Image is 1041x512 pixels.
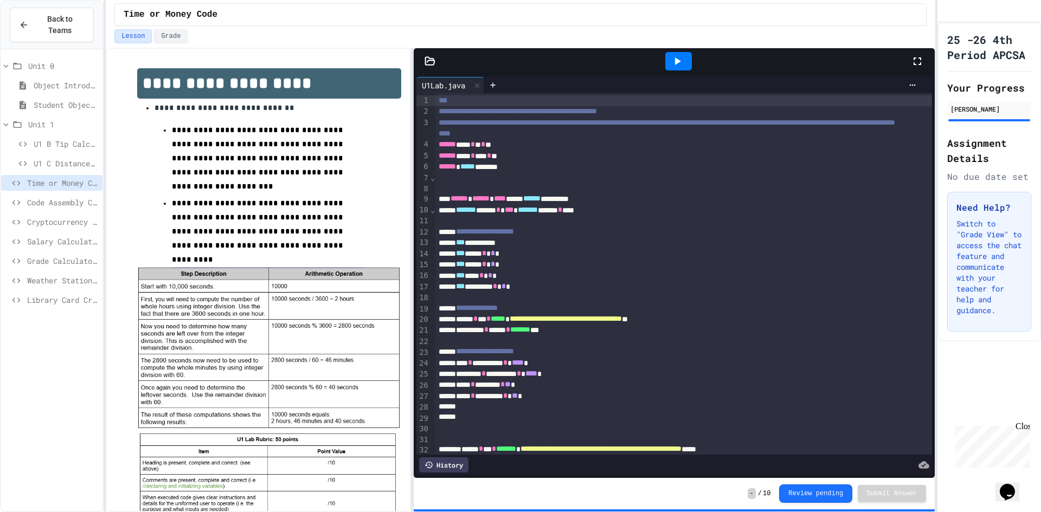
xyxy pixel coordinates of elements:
span: - [748,488,756,499]
div: 3 [416,118,430,140]
div: 11 [416,216,430,226]
div: 17 [416,282,430,293]
div: No due date set [947,170,1031,183]
button: Back to Teams [10,8,94,42]
span: Fold line [430,205,435,214]
span: Library Card Creator [27,294,98,306]
iframe: chat widget [995,469,1030,501]
h3: Need Help? [956,201,1022,214]
div: 13 [416,237,430,248]
span: Time or Money Code [124,8,217,21]
button: Grade [154,29,188,43]
div: 26 [416,380,430,391]
div: 15 [416,260,430,270]
span: Weather Station Debugger [27,275,98,286]
span: Submit Answer [866,489,917,498]
div: 30 [416,424,430,435]
h2: Your Progress [947,80,1031,95]
div: 18 [416,293,430,303]
span: Grade Calculator Pro [27,255,98,267]
button: Submit Answer [858,485,926,502]
h2: Assignment Details [947,135,1031,166]
span: Time or Money Code [27,177,98,189]
span: U1 C Distance Calculator [34,158,98,169]
div: 21 [416,325,430,336]
div: 6 [416,161,430,172]
span: Code Assembly Challenge [27,197,98,208]
div: 16 [416,270,430,281]
div: 31 [416,435,430,445]
div: 5 [416,151,430,161]
span: Cryptocurrency Portfolio Debugger [27,216,98,228]
span: 10 [763,489,770,498]
button: Review pending [779,484,852,503]
iframe: chat widget [951,422,1030,468]
div: 32 [416,445,430,456]
div: 28 [416,402,430,413]
div: 9 [416,194,430,205]
div: History [419,457,468,472]
button: Lesson [114,29,152,43]
div: 24 [416,358,430,369]
span: U1 B Tip Calculator [34,138,98,150]
div: 1 [416,95,430,106]
span: Back to Teams [35,14,85,36]
span: Unit 1 [28,119,98,130]
span: Object Introduction [34,80,98,91]
span: Fold line [430,173,435,182]
div: 23 [416,347,430,358]
div: 2 [416,106,430,117]
span: / [758,489,762,498]
div: 10 [416,205,430,216]
span: Salary Calculator Fixer [27,236,98,247]
div: 8 [416,184,430,195]
div: 14 [416,249,430,260]
div: [PERSON_NAME] [950,104,1028,114]
div: Chat with us now!Close [4,4,75,69]
h1: 25 -26 4th Period APCSA [947,32,1031,62]
div: 7 [416,173,430,184]
p: Switch to "Grade View" to access the chat feature and communicate with your teacher for help and ... [956,218,1022,316]
div: U1Lab.java [416,77,484,93]
div: 25 [416,369,430,380]
div: 4 [416,139,430,150]
div: 19 [416,304,430,315]
span: Student Object Code [34,99,98,111]
div: 12 [416,227,430,238]
span: Unit 0 [28,60,98,72]
div: 29 [416,413,430,424]
div: 20 [416,314,430,325]
div: 27 [416,391,430,402]
div: U1Lab.java [416,80,471,91]
div: 22 [416,336,430,347]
